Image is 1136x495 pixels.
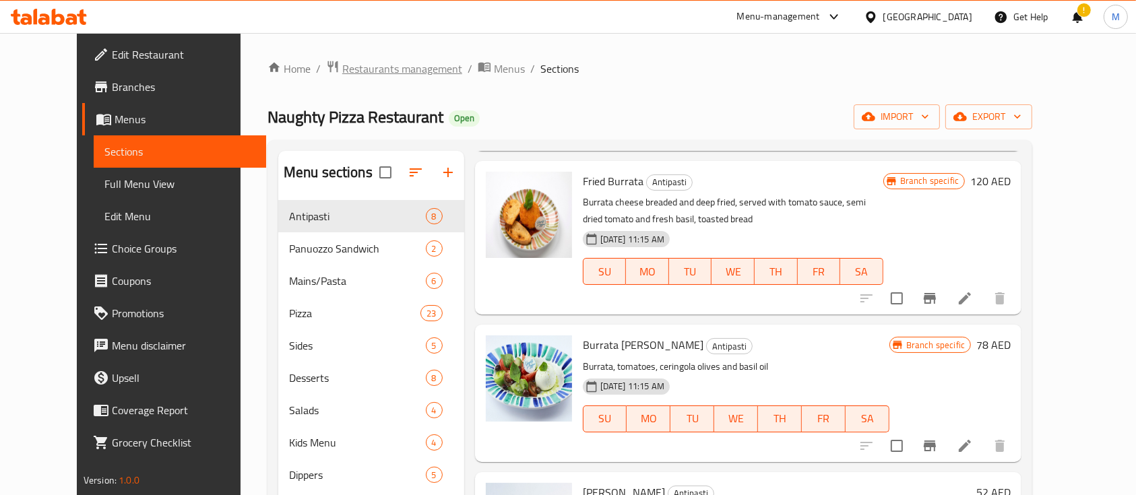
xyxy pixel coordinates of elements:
span: MO [631,262,664,282]
span: FR [803,262,835,282]
button: export [945,104,1032,129]
span: Antipasti [707,339,752,354]
div: Antipasti [646,174,693,191]
div: Kids Menu4 [278,426,464,459]
a: Home [267,61,311,77]
span: SU [589,409,622,428]
div: Dippers5 [278,459,464,491]
span: [DATE] 11:15 AM [595,380,670,393]
div: items [426,337,443,354]
span: Salads [289,402,426,418]
span: 4 [427,404,442,417]
div: Desserts8 [278,362,464,394]
span: Antipasti [647,174,692,190]
a: Menu disclaimer [82,329,267,362]
span: Coverage Report [112,402,256,418]
span: Edit Menu [104,208,256,224]
div: items [426,402,443,418]
span: TU [674,262,707,282]
span: SA [846,262,878,282]
button: MO [626,258,669,285]
div: Antipasti8 [278,200,464,232]
span: 23 [421,307,441,320]
span: MO [632,409,665,428]
span: Sides [289,337,426,354]
li: / [468,61,472,77]
div: Menu-management [737,9,820,25]
li: / [316,61,321,77]
div: Salads4 [278,394,464,426]
span: Desserts [289,370,426,386]
span: Upsell [112,370,256,386]
button: SU [583,405,627,432]
nav: breadcrumb [267,60,1032,77]
button: WE [712,258,755,285]
span: Mains/Pasta [289,273,426,289]
span: Restaurants management [342,61,462,77]
span: Menu disclaimer [112,337,256,354]
a: Promotions [82,297,267,329]
span: WE [717,262,749,282]
button: delete [984,430,1016,462]
span: WE [720,409,753,428]
span: import [864,108,929,125]
span: Branch specific [895,174,964,187]
div: Antipasti [706,338,753,354]
div: Mains/Pasta6 [278,265,464,297]
button: FR [802,405,846,432]
a: Edit menu item [957,438,973,454]
img: Burrata Pugliese [486,335,572,422]
div: items [426,370,443,386]
a: Edit Restaurant [82,38,267,71]
div: Pizza23 [278,297,464,329]
div: items [426,208,443,224]
span: Coupons [112,273,256,289]
span: [DATE] 11:15 AM [595,233,670,246]
span: Branch specific [901,339,970,352]
a: Edit Menu [94,200,267,232]
span: Fried Burrata [583,171,643,191]
span: 8 [427,210,442,223]
button: Branch-specific-item [914,282,946,315]
span: Pizza [289,305,421,321]
div: items [426,434,443,451]
button: Add section [432,156,464,189]
a: Menus [82,103,267,135]
button: SA [840,258,883,285]
p: Burrata, tomatoes, ceringola olives and basil oil [583,358,889,375]
button: delete [984,282,1016,315]
div: Panuozzo Sandwich2 [278,232,464,265]
span: Dippers [289,467,426,483]
span: 5 [427,469,442,482]
div: [GEOGRAPHIC_DATA] [883,9,972,24]
div: items [426,240,443,257]
span: Naughty Pizza Restaurant [267,102,443,132]
a: Edit menu item [957,290,973,306]
a: Grocery Checklist [82,426,267,459]
div: Antipasti [289,208,426,224]
span: 1.0.0 [119,471,139,489]
span: Kids Menu [289,434,426,451]
a: Branches [82,71,267,103]
div: items [426,467,443,483]
span: TU [676,409,709,428]
span: SU [589,262,621,282]
span: Select to update [883,432,911,460]
button: SA [846,405,889,432]
span: Choice Groups [112,240,256,257]
span: Panuozzo Sandwich [289,240,426,257]
span: Burrata [PERSON_NAME] [583,335,703,355]
span: Version: [84,471,117,489]
span: SA [851,409,884,428]
span: Edit Restaurant [112,46,256,63]
span: Branches [112,79,256,95]
span: Full Menu View [104,176,256,192]
h6: 78 AED [976,335,1011,354]
span: Menus [115,111,256,127]
div: items [426,273,443,289]
span: TH [763,409,796,428]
